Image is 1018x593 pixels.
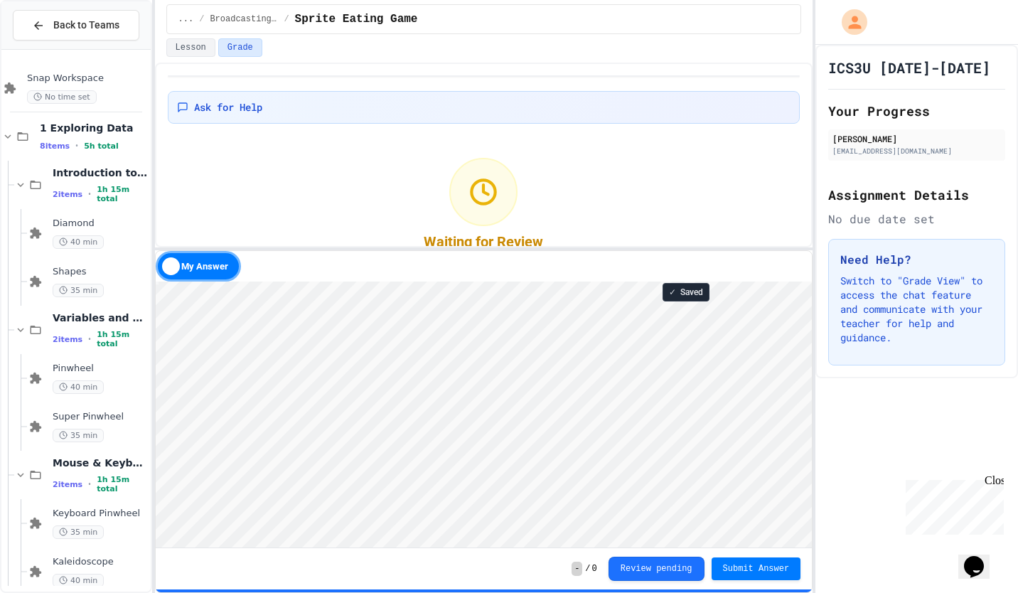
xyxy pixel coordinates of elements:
[199,14,204,25] span: /
[194,100,262,114] span: Ask for Help
[6,6,98,90] div: Chat with us now!Close
[178,14,194,25] span: ...
[53,574,104,587] span: 40 min
[53,411,148,423] span: Super Pinwheel
[218,38,262,57] button: Grade
[97,475,147,493] span: 1h 15m total
[53,218,148,230] span: Diamond
[827,6,871,38] div: My Account
[53,335,82,344] span: 2 items
[53,284,104,297] span: 35 min
[27,90,97,104] span: No time set
[53,380,104,394] span: 40 min
[840,274,993,345] p: Switch to "Grade View" to access the chat feature and communicate with your teacher for help and ...
[424,232,543,252] div: Waiting for Review
[75,140,78,151] span: •
[88,333,91,345] span: •
[585,563,590,575] span: /
[723,563,790,575] span: Submit Answer
[27,73,148,85] span: Snap Workspace
[680,287,703,298] span: Saved
[53,311,148,324] span: Variables and Blocks
[828,185,1005,205] h2: Assignment Details
[53,525,104,539] span: 35 min
[828,210,1005,228] div: No due date set
[53,429,104,442] span: 35 min
[210,14,278,25] span: Broadcasting & Cloning
[53,363,148,375] span: Pinwheel
[712,557,801,580] button: Submit Answer
[295,11,418,28] span: Sprite Eating Game
[53,266,148,278] span: Shapes
[832,132,1001,145] div: [PERSON_NAME]
[53,18,119,33] span: Back to Teams
[284,14,289,25] span: /
[840,251,993,268] h3: Need Help?
[900,474,1004,535] iframe: chat widget
[958,536,1004,579] iframe: chat widget
[53,508,148,520] span: Keyboard Pinwheel
[88,188,91,200] span: •
[88,479,91,490] span: •
[40,122,148,134] span: 1 Exploring Data
[828,58,990,78] h1: ICS3U [DATE]-[DATE]
[832,146,1001,156] div: [EMAIL_ADDRESS][DOMAIN_NAME]
[166,38,215,57] button: Lesson
[97,185,147,203] span: 1h 15m total
[53,235,104,249] span: 40 min
[828,101,1005,121] h2: Your Progress
[592,563,597,575] span: 0
[53,456,148,469] span: Mouse & Keyboard
[13,10,139,41] button: Back to Teams
[669,287,676,298] span: ✓
[53,190,82,199] span: 2 items
[53,480,82,489] span: 2 items
[53,166,148,179] span: Introduction to Snap
[84,141,119,151] span: 5h total
[156,282,813,547] iframe: Snap! Programming Environment
[40,141,70,151] span: 8 items
[572,562,582,576] span: -
[609,557,704,581] button: Review pending
[53,556,148,568] span: Kaleidoscope
[97,330,147,348] span: 1h 15m total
